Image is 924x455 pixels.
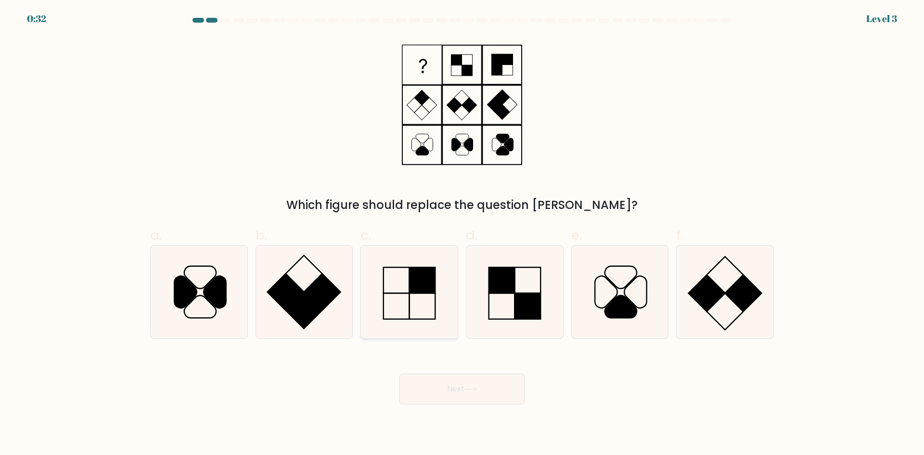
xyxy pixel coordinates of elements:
div: 0:32 [27,12,46,26]
span: b. [256,226,267,245]
div: Level 3 [866,12,897,26]
div: Which figure should replace the question [PERSON_NAME]? [156,196,768,214]
span: a. [150,226,162,245]
span: f. [676,226,683,245]
span: e. [571,226,582,245]
span: d. [466,226,477,245]
button: Next [399,374,525,404]
span: c. [360,226,371,245]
